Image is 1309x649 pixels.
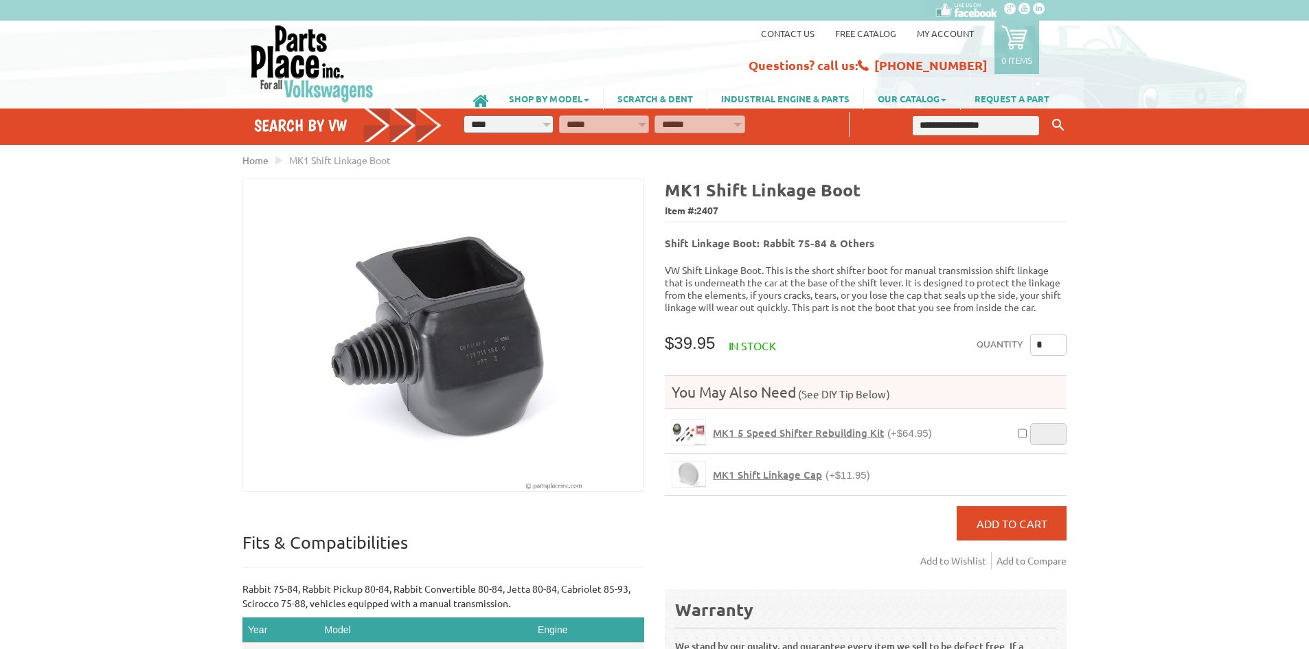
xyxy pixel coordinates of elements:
[495,87,603,110] a: SHOP BY MODEL
[665,201,1067,221] span: Item #:
[707,87,863,110] a: INDUSTRIAL ENGINE & PARTS
[242,582,644,611] p: Rabbit 75-84, Rabbit Pickup 80-84, Rabbit Convertible 80-84, Jetta 80-84, Cabriolet 85-93, Sciroc...
[920,552,992,569] a: Add to Wishlist
[604,87,707,110] a: SCRATCH & DENT
[917,27,974,39] a: My Account
[672,419,706,446] a: MK1 5 Speed Shifter Rebuilding Kit
[665,236,874,250] b: Shift Linkage Boot: Rabbit 75-84 & Others
[796,387,890,400] span: (See DIY Tip Below)
[713,468,822,481] span: MK1 Shift Linkage Cap
[242,154,269,166] a: Home
[672,420,705,445] img: MK1 5 Speed Shifter Rebuilding Kit
[665,179,861,201] b: MK1 Shift Linkage Boot
[242,532,644,568] p: Fits & Compatibilities
[826,469,870,481] span: (+$11.95)
[254,115,442,135] h4: Search by VW
[713,426,932,440] a: MK1 5 Speed Shifter Rebuilding Kit(+$64.95)
[997,552,1067,569] a: Add to Compare
[994,21,1039,74] a: 0 items
[961,87,1063,110] a: REQUEST A PART
[761,27,815,39] a: Contact us
[675,598,1056,621] div: Warranty
[957,506,1067,540] button: Add to Cart
[977,516,1047,530] span: Add to Cart
[1048,114,1069,137] button: Keyword Search
[672,462,705,487] img: MK1 Shift Linkage Cap
[532,617,644,643] th: Engine
[242,617,319,643] th: Year
[665,334,715,352] span: $39.95
[672,461,706,488] a: MK1 Shift Linkage Cap
[1001,54,1032,66] p: 0 items
[835,27,896,39] a: Free Catalog
[713,426,884,440] span: MK1 5 Speed Shifter Rebuilding Kit
[319,617,532,643] th: Model
[289,154,391,166] span: MK1 Shift Linkage Boot
[696,204,718,216] span: 2407
[864,87,960,110] a: OUR CATALOG
[665,383,1067,401] h4: You May Also Need
[243,179,644,491] img: MK1 Shift Linkage Boot
[887,427,932,439] span: (+$64.95)
[977,334,1023,356] label: Quantity
[729,339,776,352] span: In stock
[249,24,375,103] img: Parts Place Inc!
[665,264,1067,313] p: VW Shift Linkage Boot. This is the short shifter boot for manual transmission shift linkage that ...
[713,468,870,481] a: MK1 Shift Linkage Cap(+$11.95)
